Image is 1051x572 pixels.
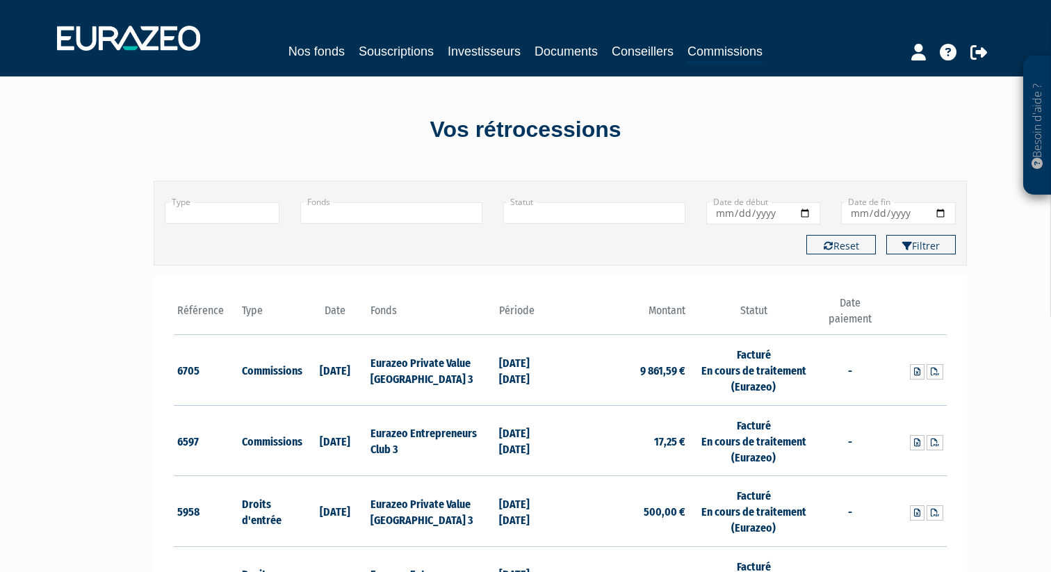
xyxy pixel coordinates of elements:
a: Investisseurs [448,42,521,61]
td: [DATE] [DATE] [496,335,560,406]
div: Vos rétrocessions [129,114,922,146]
td: Eurazeo Private Value [GEOGRAPHIC_DATA] 3 [367,335,496,406]
img: 1732889491-logotype_eurazeo_blanc_rvb.png [57,26,200,51]
a: Commissions [687,42,763,63]
td: 17,25 € [560,405,689,476]
td: Commissions [238,335,303,406]
button: Reset [806,235,876,254]
th: Statut [689,295,817,335]
td: Facturé En cours de traitement (Eurazeo) [689,405,817,476]
a: Documents [535,42,598,61]
td: Eurazeo Entrepreneurs Club 3 [367,405,496,476]
a: Conseillers [612,42,674,61]
button: Filtrer [886,235,956,254]
td: 6597 [174,405,238,476]
p: Besoin d'aide ? [1029,63,1045,188]
td: [DATE] [302,476,367,547]
td: Eurazeo Private Value [GEOGRAPHIC_DATA] 3 [367,476,496,547]
td: [DATE] [302,405,367,476]
td: 9 861,59 € [560,335,689,406]
td: [DATE] [DATE] [496,405,560,476]
td: 500,00 € [560,476,689,547]
td: [DATE] [302,335,367,406]
th: Fonds [367,295,496,335]
td: Facturé En cours de traitement (Eurazeo) [689,335,817,406]
td: Droits d'entrée [238,476,303,547]
th: Date [302,295,367,335]
td: - [818,476,883,547]
td: 6705 [174,335,238,406]
td: 5958 [174,476,238,547]
a: Souscriptions [359,42,434,61]
td: Commissions [238,405,303,476]
a: Nos fonds [288,42,345,61]
th: Date paiement [818,295,883,335]
th: Montant [560,295,689,335]
td: - [818,405,883,476]
th: Référence [174,295,238,335]
td: Facturé En cours de traitement (Eurazeo) [689,476,817,547]
th: Type [238,295,303,335]
td: - [818,335,883,406]
td: [DATE] [DATE] [496,476,560,547]
th: Période [496,295,560,335]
